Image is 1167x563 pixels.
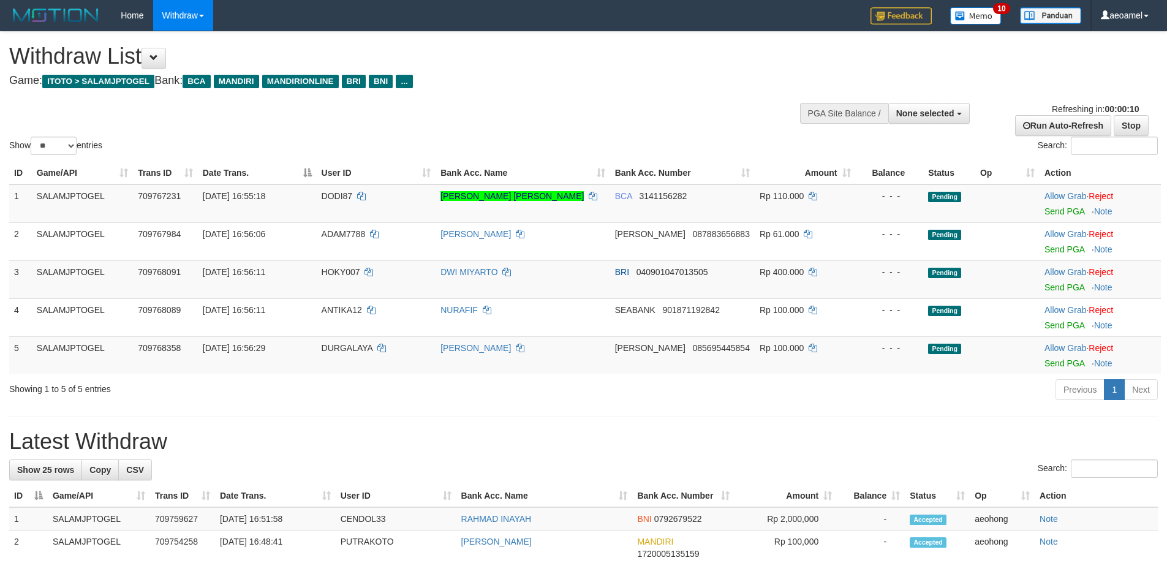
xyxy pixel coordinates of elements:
[861,228,919,240] div: - - -
[440,229,511,239] a: [PERSON_NAME]
[1044,282,1084,292] a: Send PGA
[1038,459,1158,478] label: Search:
[1094,206,1112,216] a: Note
[637,514,651,524] span: BNI
[89,465,111,475] span: Copy
[203,305,265,315] span: [DATE] 16:56:11
[48,507,150,531] td: SALAMJPTOGEL
[1040,260,1161,298] td: ·
[1038,137,1158,155] label: Search:
[637,537,673,546] span: MANDIRI
[1044,229,1086,239] a: Allow Grab
[203,343,265,353] span: [DATE] 16:56:29
[396,75,412,88] span: ...
[17,465,74,475] span: Show 25 rows
[203,229,265,239] span: [DATE] 16:56:06
[461,537,532,546] a: [PERSON_NAME]
[126,465,144,475] span: CSV
[138,191,181,201] span: 709767231
[1071,459,1158,478] input: Search:
[461,514,532,524] a: RAHMAD INAYAH
[9,6,102,25] img: MOTION_logo.png
[322,191,353,201] span: DODI87
[861,304,919,316] div: - - -
[837,485,905,507] th: Balance: activate to sort column ascending
[1056,379,1105,400] a: Previous
[970,507,1035,531] td: aeohong
[150,507,215,531] td: 709759627
[138,343,181,353] span: 709768358
[440,267,497,277] a: DWI MIYARTO
[760,229,799,239] span: Rp 61.000
[928,230,961,240] span: Pending
[32,260,133,298] td: SALAMJPTOGEL
[861,190,919,202] div: - - -
[138,267,181,277] span: 709768091
[1124,379,1158,400] a: Next
[993,3,1010,14] span: 10
[9,162,32,184] th: ID
[928,344,961,354] span: Pending
[1104,379,1125,400] a: 1
[1044,343,1089,353] span: ·
[9,378,477,395] div: Showing 1 to 5 of 5 entries
[150,485,215,507] th: Trans ID: activate to sort column ascending
[440,305,478,315] a: NURAFIF
[1040,162,1161,184] th: Action
[48,485,150,507] th: Game/API: activate to sort column ascending
[800,103,888,124] div: PGA Site Balance /
[215,485,336,507] th: Date Trans.: activate to sort column ascending
[735,507,837,531] td: Rp 2,000,000
[336,507,456,531] td: CENDOL33
[693,229,750,239] span: Copy 087883656883 to clipboard
[342,75,366,88] span: BRI
[615,191,632,201] span: BCA
[1040,298,1161,336] td: ·
[32,184,133,223] td: SALAMJPTOGEL
[1094,282,1112,292] a: Note
[9,485,48,507] th: ID: activate to sort column descending
[905,485,970,507] th: Status: activate to sort column ascending
[970,485,1035,507] th: Op: activate to sort column ascending
[9,429,1158,454] h1: Latest Withdraw
[654,514,702,524] span: Copy 0792679522 to clipboard
[910,515,946,525] span: Accepted
[950,7,1002,25] img: Button%20Memo.svg
[440,343,511,353] a: [PERSON_NAME]
[760,343,804,353] span: Rp 100.000
[1044,305,1086,315] a: Allow Grab
[322,305,362,315] span: ANTIKA12
[1044,320,1084,330] a: Send PGA
[215,507,336,531] td: [DATE] 16:51:58
[1089,267,1113,277] a: Reject
[32,222,133,260] td: SALAMJPTOGEL
[1040,184,1161,223] td: ·
[9,459,82,480] a: Show 25 rows
[118,459,152,480] a: CSV
[9,298,32,336] td: 4
[9,184,32,223] td: 1
[1071,137,1158,155] input: Search:
[1044,229,1089,239] span: ·
[32,298,133,336] td: SALAMJPTOGEL
[615,267,629,277] span: BRI
[632,485,735,507] th: Bank Acc. Number: activate to sort column ascending
[735,485,837,507] th: Amount: activate to sort column ascending
[1044,191,1086,201] a: Allow Grab
[336,485,456,507] th: User ID: activate to sort column ascending
[760,267,804,277] span: Rp 400.000
[637,549,699,559] span: Copy 1720005135159 to clipboard
[1040,537,1058,546] a: Note
[9,260,32,298] td: 3
[1035,485,1158,507] th: Action
[9,222,32,260] td: 2
[9,44,766,69] h1: Withdraw List
[138,305,181,315] span: 709768089
[1094,244,1112,254] a: Note
[861,266,919,278] div: - - -
[1044,343,1086,353] a: Allow Grab
[138,229,181,239] span: 709767984
[923,162,975,184] th: Status
[1044,358,1084,368] a: Send PGA
[856,162,924,184] th: Balance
